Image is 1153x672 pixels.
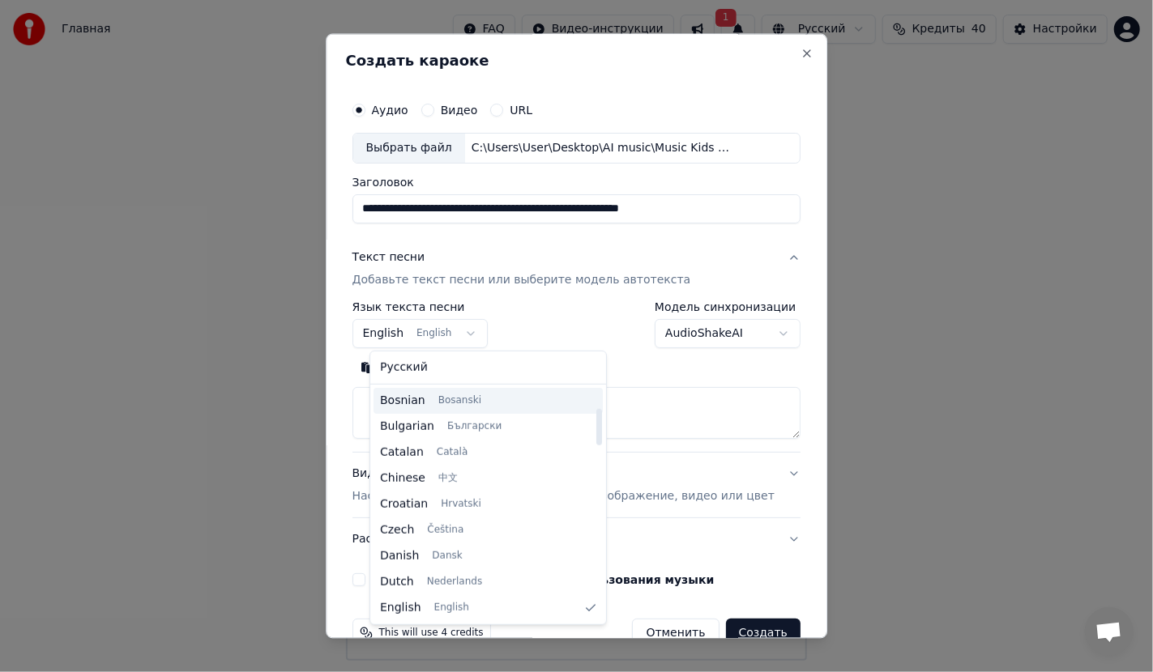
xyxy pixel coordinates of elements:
[434,602,469,615] span: English
[380,444,424,461] span: Catalan
[380,574,414,590] span: Dutch
[432,550,462,563] span: Dansk
[380,393,425,409] span: Bosnian
[438,394,481,407] span: Bosanski
[447,420,502,433] span: Български
[380,522,414,538] span: Czech
[380,496,428,513] span: Croatian
[380,470,425,487] span: Chinese
[380,419,434,435] span: Bulgarian
[380,600,421,616] span: English
[380,359,428,376] span: Русский
[380,548,419,564] span: Danish
[438,472,458,485] span: 中文
[427,524,463,537] span: Čeština
[441,498,481,511] span: Hrvatski
[427,576,482,589] span: Nederlands
[437,446,468,459] span: Català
